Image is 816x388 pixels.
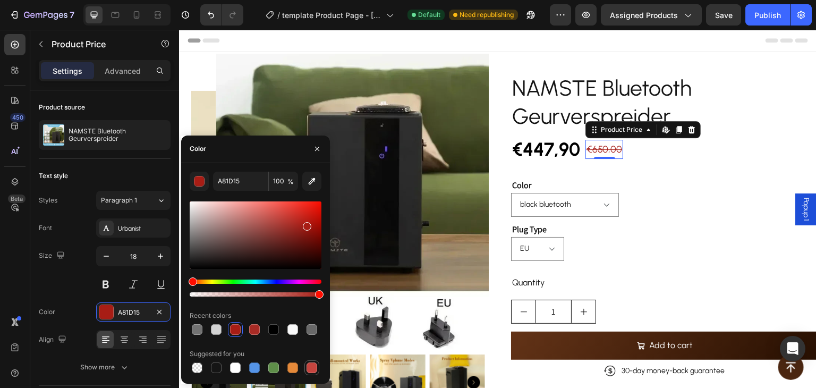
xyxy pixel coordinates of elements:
[43,124,64,146] img: product feature img
[52,38,142,50] p: Product Price
[39,307,55,317] div: Color
[39,171,68,181] div: Text style
[332,192,369,207] legend: Plug Type
[190,144,206,154] div: Color
[287,177,294,187] span: %
[179,30,816,388] iframe: Design area
[706,4,741,26] button: Save
[471,308,514,324] div: Add to cart
[53,65,82,77] p: Settings
[610,10,678,21] span: Assigned Products
[333,271,356,293] button: decrement
[213,172,268,191] input: Eg: FFFFFF
[332,244,640,262] div: Quantity
[118,308,149,317] div: A81D15
[418,10,440,20] span: Default
[10,113,25,122] div: 450
[39,103,85,112] div: Product source
[4,4,79,26] button: 7
[332,43,640,102] h2: NAMSTE Bluetooth Geurverspreider
[200,4,243,26] div: Undo/Redo
[190,311,231,320] div: Recent colors
[118,224,168,233] div: Urbanist
[420,95,465,105] div: Product Price
[39,196,57,205] div: Styles
[190,349,244,359] div: Suggested for you
[356,271,393,293] input: quantity
[277,10,280,21] span: /
[780,336,805,361] div: Open Intercom Messenger
[460,10,514,20] span: Need republishing
[39,333,69,347] div: Align
[8,195,25,203] div: Beta
[601,4,702,26] button: Assigned Products
[332,148,353,163] legend: Color
[745,4,790,26] button: Publish
[622,168,632,191] span: Popup 1
[96,191,171,210] button: Paragraph 1
[80,362,130,373] div: Show more
[39,223,52,233] div: Font
[754,10,781,21] div: Publish
[715,11,733,20] span: Save
[282,10,382,21] span: template Product Page - [DATE] 15:10:27
[69,128,166,142] p: NAMSTE Bluetooth Geurverspreider
[37,24,334,321] a: NAMSTE Bluetooth Geurverspreider
[101,196,137,205] span: Paragraph 1
[105,65,141,77] p: Advanced
[393,271,416,293] button: increment
[39,358,171,377] button: Show more
[332,102,402,138] div: €447,90
[39,249,67,263] div: Size
[190,280,321,284] div: Hue
[70,9,74,21] p: 7
[406,110,444,129] div: €650,00
[332,302,640,330] button: Add to cart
